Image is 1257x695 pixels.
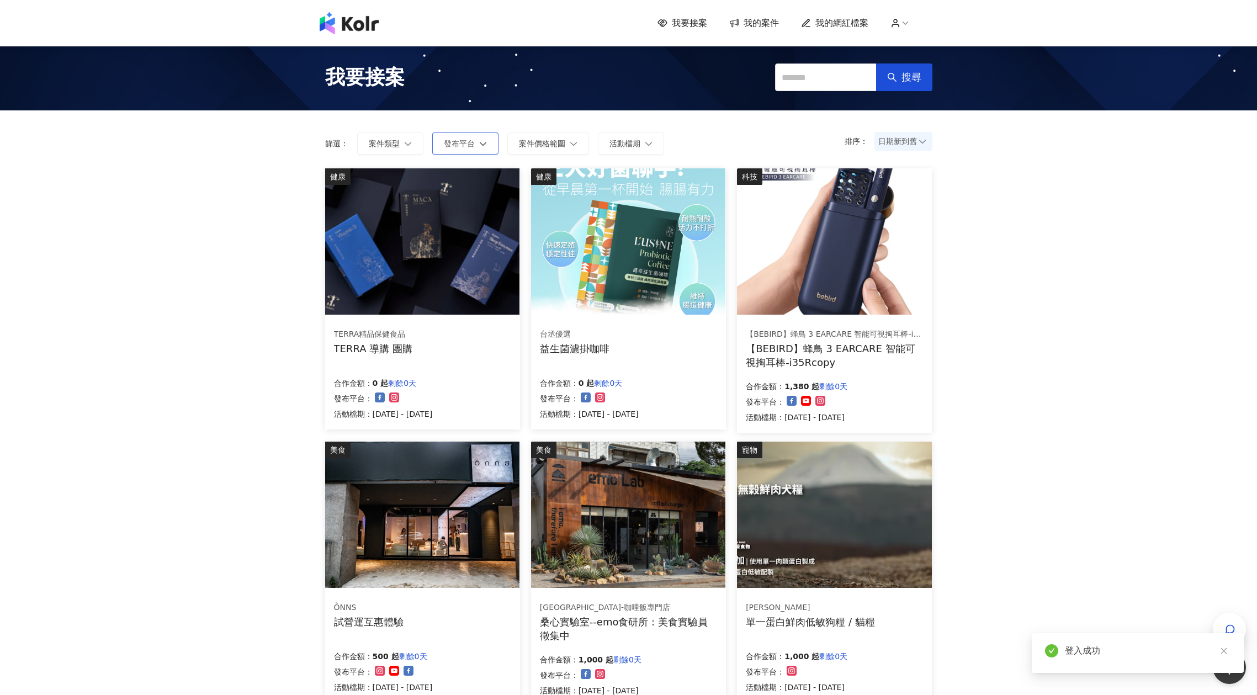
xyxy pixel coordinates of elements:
[598,132,664,155] button: 活動檔期
[878,133,929,150] span: 日期新到舊
[819,650,847,663] p: 剩餘0天
[746,411,847,424] p: 活動檔期：[DATE] - [DATE]
[579,376,595,390] p: 0 起
[325,168,351,185] div: 健康
[531,168,725,315] img: 益生菌濾掛咖啡
[887,72,897,82] span: search
[334,602,404,613] div: ÔNNS
[334,342,412,356] div: TERRA 導購 團購
[334,665,373,678] p: 發布平台：
[672,17,707,29] span: 我要接案
[657,17,707,29] a: 我要接案
[373,650,399,663] p: 500 起
[399,650,427,663] p: 剩餘0天
[737,168,931,315] img: 【BEBIRD】蜂鳥 3 EARCARE 智能可視掏耳棒-i35R
[540,329,609,340] div: 台丞優選
[369,139,400,148] span: 案件類型
[325,442,519,588] img: 試營運互惠體驗
[609,139,640,148] span: 活動檔期
[357,132,423,155] button: 案件類型
[1065,644,1231,657] div: 登入成功
[540,376,579,390] p: 合作金額：
[334,376,373,390] p: 合作金額：
[334,407,433,421] p: 活動檔期：[DATE] - [DATE]
[519,139,565,148] span: 案件價格範圍
[373,376,389,390] p: 0 起
[540,653,579,666] p: 合作金額：
[531,442,556,458] div: 美食
[334,681,433,694] p: 活動檔期：[DATE] - [DATE]
[746,650,784,663] p: 合作金額：
[325,139,348,148] p: 篩選：
[746,602,875,613] div: [PERSON_NAME]
[320,12,379,34] img: logo
[540,615,717,643] div: 桑心實驗室--emo食研所：美食實驗員徵集中
[737,442,762,458] div: 寵物
[746,395,784,408] p: 發布平台：
[444,139,475,148] span: 發布平台
[579,653,613,666] p: 1,000 起
[746,380,784,393] p: 合作金額：
[388,376,416,390] p: 剩餘0天
[746,681,847,694] p: 活動檔期：[DATE] - [DATE]
[531,168,556,185] div: 健康
[540,392,579,405] p: 發布平台：
[507,132,589,155] button: 案件價格範圍
[737,168,762,185] div: 科技
[737,442,931,588] img: ⭐單一蛋白鮮肉低敏狗糧 / 貓糧
[819,380,847,393] p: 剩餘0天
[746,665,784,678] p: 發布平台：
[432,132,498,155] button: 發布平台
[334,615,404,629] div: 試營運互惠體驗
[531,442,725,588] img: 情緒食光實驗計畫
[901,71,921,83] span: 搜尋
[325,63,405,91] span: 我要接案
[540,407,639,421] p: 活動檔期：[DATE] - [DATE]
[746,342,923,369] div: 【BEBIRD】蜂鳥 3 EARCARE 智能可視掏耳棒-i35Rcopy
[540,669,579,682] p: 發布平台：
[334,650,373,663] p: 合作金額：
[325,442,351,458] div: 美食
[334,329,412,340] div: TERRA精品保健食品
[746,615,875,629] div: 單一蛋白鮮肉低敏狗糧 / 貓糧
[325,168,519,315] img: TERRA 團購系列
[540,602,717,613] div: [GEOGRAPHIC_DATA]-咖哩飯專門店
[784,380,819,393] p: 1,380 起
[613,653,641,666] p: 剩餘0天
[876,63,932,91] button: 搜尋
[1220,647,1228,655] span: close
[1045,644,1058,657] span: check-circle
[815,17,868,29] span: 我的網紅檔案
[784,650,819,663] p: 1,000 起
[845,137,874,146] p: 排序：
[334,392,373,405] p: 發布平台：
[801,17,868,29] a: 我的網紅檔案
[729,17,779,29] a: 我的案件
[746,329,922,340] div: 【BEBIRD】蜂鳥 3 EARCARE 智能可視掏耳棒-i35R
[744,17,779,29] span: 我的案件
[540,342,609,356] div: 益生菌濾掛咖啡
[594,376,622,390] p: 剩餘0天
